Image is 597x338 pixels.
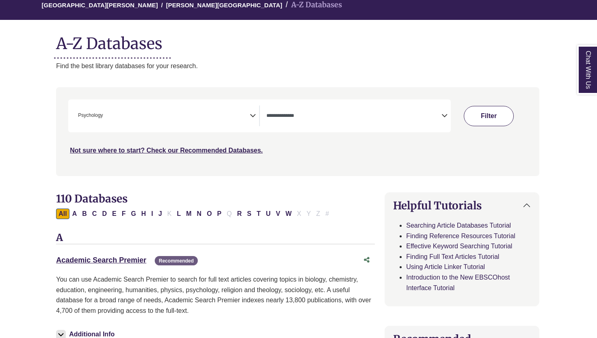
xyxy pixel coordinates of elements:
[149,209,155,219] button: Filter Results I
[56,192,128,205] span: 110 Databases
[464,106,514,126] button: Submit for Search Results
[99,209,109,219] button: Filter Results D
[406,274,510,291] a: Introduction to the New EBSCOhost Interface Tutorial
[70,209,80,219] button: Filter Results A
[70,147,263,154] a: Not sure where to start? Check our Recommended Databases.
[75,112,103,119] li: Psychology
[406,222,511,229] a: Searching Article Databases Tutorial
[184,209,194,219] button: Filter Results M
[56,61,539,71] p: Find the best library databases for your research.
[155,256,198,265] span: Recommended
[105,113,108,120] textarea: Search
[385,193,539,218] button: Helpful Tutorials
[119,209,128,219] button: Filter Results F
[90,209,99,219] button: Filter Results C
[56,210,332,217] div: Alpha-list to filter by first letter of database name
[56,232,375,244] h3: A
[195,209,204,219] button: Filter Results N
[244,209,254,219] button: Filter Results S
[204,209,214,219] button: Filter Results O
[56,274,375,316] p: You can use Academic Search Premier to search for full text articles covering topics in biology, ...
[273,209,283,219] button: Filter Results V
[110,209,119,219] button: Filter Results E
[359,252,375,268] button: Share this database
[264,209,273,219] button: Filter Results U
[56,87,539,176] nav: Search filters
[215,209,224,219] button: Filter Results P
[406,243,512,250] a: Effective Keyword Searching Tutorial
[235,209,244,219] button: Filter Results R
[156,209,164,219] button: Filter Results J
[80,209,89,219] button: Filter Results B
[128,209,138,219] button: Filter Results G
[78,112,103,119] span: Psychology
[56,256,146,264] a: Academic Search Premier
[166,0,282,9] a: [PERSON_NAME][GEOGRAPHIC_DATA]
[406,233,515,239] a: Finding Reference Resources Tutorial
[42,0,158,9] a: [GEOGRAPHIC_DATA][PERSON_NAME]
[266,113,441,120] textarea: Search
[139,209,149,219] button: Filter Results H
[56,209,69,219] button: All
[254,209,263,219] button: Filter Results T
[283,209,294,219] button: Filter Results W
[174,209,183,219] button: Filter Results L
[406,253,499,260] a: Finding Full Text Articles Tutorial
[406,263,485,270] a: Using Article Linker Tutorial
[56,28,539,53] h1: A-Z Databases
